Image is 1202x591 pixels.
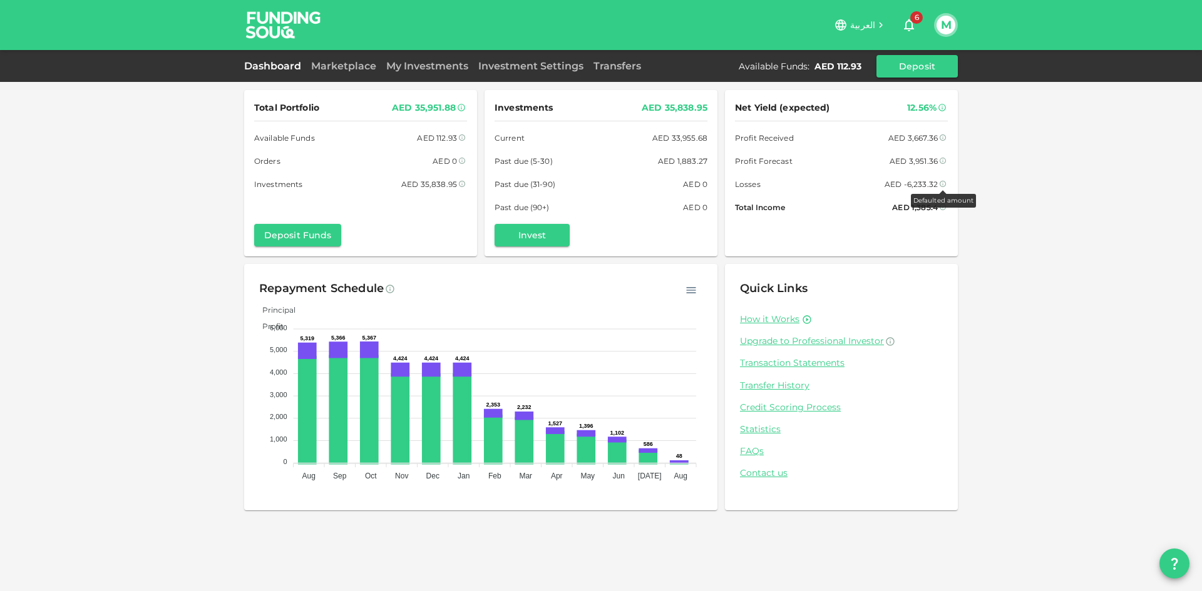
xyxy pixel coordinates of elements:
[551,472,563,480] tspan: Apr
[270,324,287,331] tspan: 6,000
[254,224,341,246] button: Deposit Funds
[259,279,384,299] div: Repayment Schedule
[283,458,287,465] tspan: 0
[735,154,793,168] span: Profit Forecast
[270,435,287,443] tspan: 1,000
[302,472,316,480] tspan: Aug
[740,357,943,369] a: Transaction Statements
[306,60,381,72] a: Marketplace
[814,60,861,73] div: AED 112.93
[519,472,532,480] tspan: Mar
[740,335,943,347] a: Upgrade to Professional Investor
[1159,548,1189,578] button: question
[254,131,315,144] span: Available Funds
[270,346,287,353] tspan: 5,000
[683,201,707,214] div: AED 0
[740,335,884,346] span: Upgrade to Professional Investor
[254,178,302,191] span: Investments
[254,154,280,168] span: Orders
[740,380,943,391] a: Transfer History
[417,131,457,144] div: AED 112.93
[910,11,923,24] span: 6
[735,178,761,191] span: Losses
[740,402,943,413] a: Credit Scoring Process
[495,154,553,168] span: Past due (5-30)
[735,201,785,214] span: Total Income
[270,391,287,398] tspan: 3,000
[473,60,588,72] a: Investment Settings
[395,472,408,480] tspan: Nov
[254,100,319,116] span: Total Portfolio
[392,100,456,116] div: AED 35,951.88
[488,472,501,480] tspan: Feb
[740,467,943,479] a: Contact us
[495,178,555,191] span: Past due (31-90)
[613,472,625,480] tspan: Jun
[642,100,707,116] div: AED 35,838.95
[253,305,295,315] span: Principal
[495,201,550,214] span: Past due (90+)
[892,201,938,214] div: AED 1,385.4
[270,413,287,420] tspan: 2,000
[740,281,808,295] span: Quick Links
[907,100,937,116] div: 12.56%
[495,100,553,116] span: Investments
[433,154,457,168] div: AED 0
[638,472,662,480] tspan: [DATE]
[674,472,687,480] tspan: Aug
[735,100,830,116] span: Net Yield (expected)
[495,224,570,246] button: Invest
[683,178,707,191] div: AED 0
[740,445,943,457] a: FAQs
[740,423,943,435] a: Statistics
[401,178,457,191] div: AED 35,838.95
[244,60,306,72] a: Dashboard
[658,154,707,168] div: AED 1,883.27
[458,472,470,480] tspan: Jan
[588,60,646,72] a: Transfers
[253,321,284,331] span: Profit
[885,178,938,191] div: AED -6,233.32
[495,131,525,144] span: Current
[735,131,794,144] span: Profit Received
[652,131,707,144] div: AED 33,955.68
[381,60,473,72] a: My Investments
[896,13,922,38] button: 6
[426,472,439,480] tspan: Dec
[850,19,875,31] span: العربية
[937,16,955,34] button: M
[888,131,938,144] div: AED 3,667.36
[365,472,377,480] tspan: Oct
[270,368,287,376] tspan: 4,000
[739,60,809,73] div: Available Funds :
[333,472,347,480] tspan: Sep
[740,313,799,325] a: How it Works
[890,154,938,168] div: AED 3,951.36
[876,55,958,78] button: Deposit
[580,472,595,480] tspan: May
